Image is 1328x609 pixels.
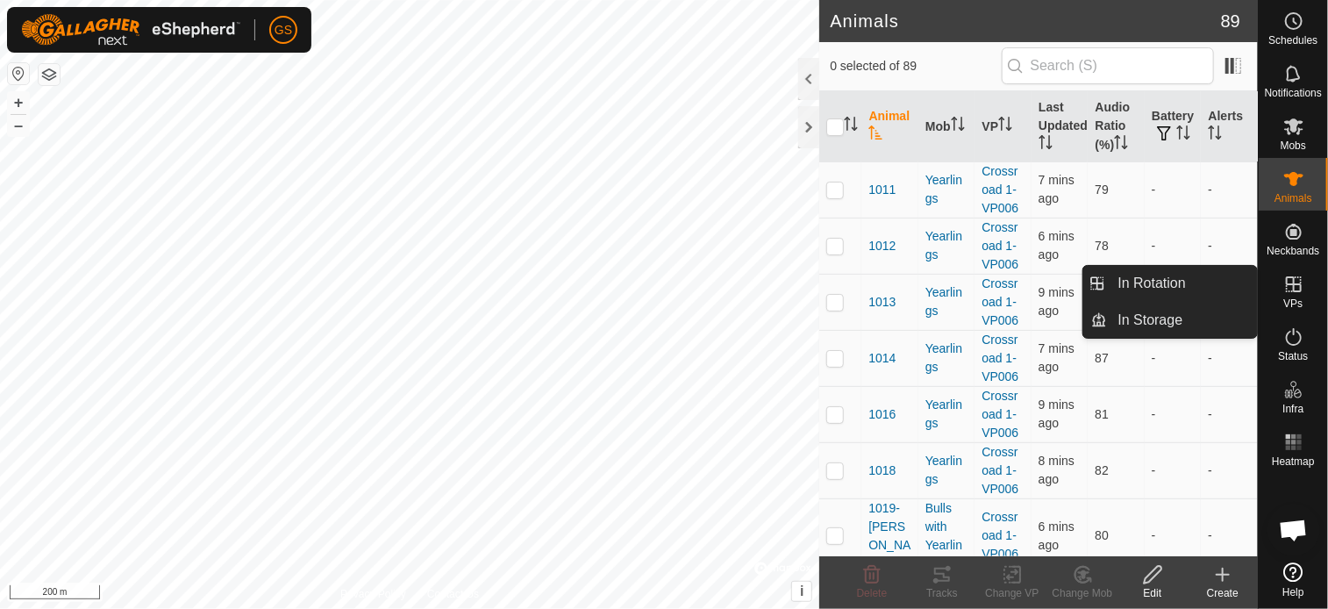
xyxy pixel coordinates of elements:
[1145,218,1202,274] td: -
[857,587,888,599] span: Delete
[982,220,1018,271] a: Crossroad 1-VP006
[868,181,896,199] span: 1011
[982,389,1018,440] a: Crossroad 1-VP006
[1039,341,1075,374] span: 27 Aug 2025, 12:18 pm
[21,14,240,46] img: Gallagher Logo
[1095,351,1109,365] span: 87
[1201,218,1258,274] td: -
[1039,398,1075,430] span: 27 Aug 2025, 12:17 pm
[1118,310,1183,331] span: In Storage
[982,445,1018,496] a: Crossroad 1-VP006
[1002,47,1214,84] input: Search (S)
[1282,404,1303,414] span: Infra
[1201,330,1258,386] td: -
[1118,273,1186,294] span: In Rotation
[1145,498,1202,573] td: -
[1114,138,1128,152] p-sorticon: Activate to sort
[982,510,1018,561] a: Crossroad 1-VP006
[1039,285,1075,318] span: 27 Aug 2025, 12:17 pm
[8,63,29,84] button: Reset Map
[977,585,1047,601] div: Change VP
[925,340,968,376] div: Yearlings
[1039,138,1053,152] p-sorticon: Activate to sort
[1083,303,1257,338] li: In Storage
[925,452,968,489] div: Yearlings
[1095,407,1109,421] span: 81
[792,582,811,601] button: i
[1145,91,1202,162] th: Battery
[1282,587,1304,598] span: Help
[982,276,1018,327] a: Crossroad 1-VP006
[1176,128,1190,142] p-sorticon: Activate to sort
[1201,161,1258,218] td: -
[1108,303,1258,338] a: In Storage
[1047,585,1117,601] div: Change Mob
[861,91,918,162] th: Animal
[1267,504,1320,556] a: Open chat
[907,585,977,601] div: Tracks
[1039,519,1075,552] span: 27 Aug 2025, 12:20 pm
[975,91,1032,162] th: VP
[1145,442,1202,498] td: -
[1095,239,1109,253] span: 78
[1267,246,1319,256] span: Neckbands
[982,333,1018,383] a: Crossroad 1-VP006
[8,92,29,113] button: +
[800,584,803,598] span: i
[1278,351,1308,362] span: Status
[1268,35,1317,46] span: Schedules
[1032,91,1089,162] th: Last Updated
[1145,161,1202,218] td: -
[1265,88,1322,98] span: Notifications
[868,293,896,312] span: 1013
[1095,183,1109,197] span: 79
[1208,128,1222,142] p-sorticon: Activate to sort
[830,57,1001,75] span: 0 selected of 89
[868,499,911,573] span: 1019-[PERSON_NAME]
[1039,173,1075,205] span: 27 Aug 2025, 12:19 pm
[868,349,896,368] span: 1014
[925,171,968,208] div: Yearlings
[868,462,896,480] span: 1018
[1039,229,1075,262] span: 27 Aug 2025, 12:19 pm
[1221,8,1240,34] span: 89
[1201,91,1258,162] th: Alerts
[951,119,965,133] p-sorticon: Activate to sort
[1088,91,1145,162] th: Audio Ratio (%)
[39,64,60,85] button: Map Layers
[1201,386,1258,442] td: -
[427,586,479,602] a: Contact Us
[1145,386,1202,442] td: -
[1201,498,1258,573] td: -
[1117,585,1188,601] div: Edit
[275,21,292,39] span: GS
[1274,193,1312,204] span: Animals
[982,164,1018,215] a: Crossroad 1-VP006
[1283,298,1303,309] span: VPs
[340,586,406,602] a: Privacy Policy
[8,115,29,136] button: –
[925,227,968,264] div: Yearlings
[998,119,1012,133] p-sorticon: Activate to sort
[868,237,896,255] span: 1012
[1083,266,1257,301] li: In Rotation
[1281,140,1306,151] span: Mobs
[1145,330,1202,386] td: -
[868,128,882,142] p-sorticon: Activate to sort
[830,11,1220,32] h2: Animals
[1095,528,1109,542] span: 80
[1188,585,1258,601] div: Create
[925,283,968,320] div: Yearlings
[925,499,968,573] div: Bulls with Yearlings
[925,396,968,433] div: Yearlings
[1095,463,1109,477] span: 82
[1201,442,1258,498] td: -
[844,119,858,133] p-sorticon: Activate to sort
[1108,266,1258,301] a: In Rotation
[1259,555,1328,605] a: Help
[868,405,896,424] span: 1016
[1039,454,1075,486] span: 27 Aug 2025, 12:18 pm
[1272,456,1315,467] span: Heatmap
[918,91,975,162] th: Mob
